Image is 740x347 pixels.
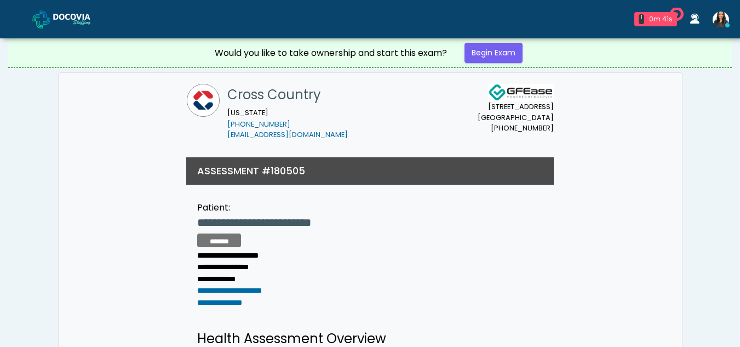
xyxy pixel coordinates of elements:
small: [STREET_ADDRESS] [GEOGRAPHIC_DATA] [PHONE_NUMBER] [478,101,554,133]
img: Docovia Staffing Logo [488,84,554,101]
small: [US_STATE] [227,108,348,140]
h1: Cross Country [227,84,348,106]
img: Cross Country [187,84,220,117]
h3: ASSESSMENT #180505 [197,164,305,178]
a: [PHONE_NUMBER] [227,120,290,129]
div: Would you like to take ownership and start this exam? [215,47,447,60]
div: Patient: [197,201,311,214]
div: 1 [639,14,644,24]
a: 1 0m 41s [628,8,684,31]
a: [EMAIL_ADDRESS][DOMAIN_NAME] [227,130,348,139]
div: 0m 41s [649,14,673,24]
img: Docovia [32,10,50,29]
img: Docovia [53,14,108,25]
img: Viral Patel [713,12,729,28]
a: Begin Exam [464,43,523,63]
a: Docovia [32,1,108,37]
